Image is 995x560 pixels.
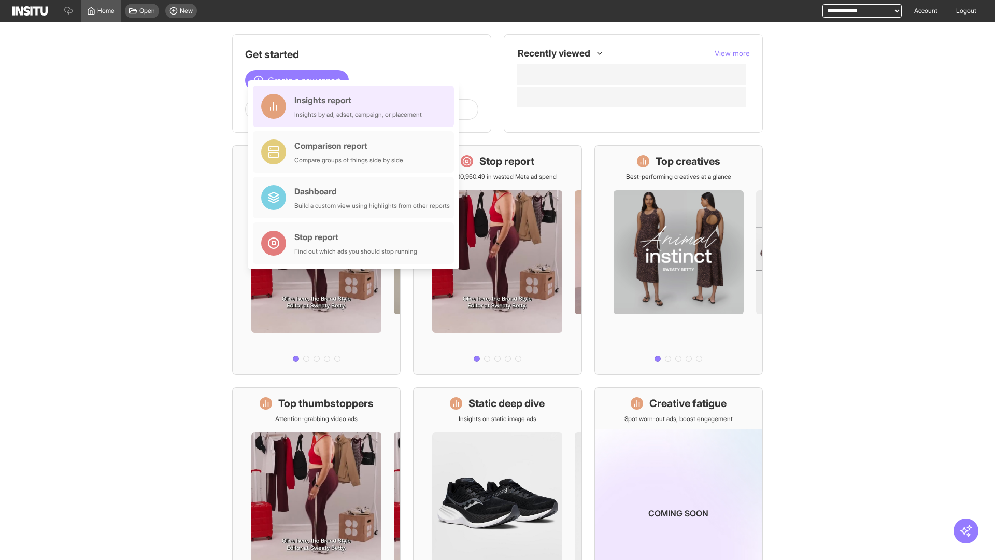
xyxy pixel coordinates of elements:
[626,173,731,181] p: Best-performing creatives at a glance
[97,7,115,15] span: Home
[294,139,403,152] div: Comparison report
[715,49,750,58] span: View more
[413,145,581,375] a: Stop reportSave £30,950.49 in wasted Meta ad spend
[294,231,417,243] div: Stop report
[479,154,534,169] h1: Stop report
[245,70,349,91] button: Create a new report
[180,7,193,15] span: New
[275,415,358,423] p: Attention-grabbing video ads
[294,247,417,256] div: Find out which ads you should stop running
[656,154,720,169] h1: Top creatives
[459,415,536,423] p: Insights on static image ads
[715,48,750,59] button: View more
[268,74,340,87] span: Create a new report
[294,202,450,210] div: Build a custom view using highlights from other reports
[245,47,478,62] h1: Get started
[12,6,48,16] img: Logo
[294,110,422,119] div: Insights by ad, adset, campaign, or placement
[294,156,403,164] div: Compare groups of things side by side
[594,145,763,375] a: Top creativesBest-performing creatives at a glance
[294,185,450,198] div: Dashboard
[438,173,557,181] p: Save £30,950.49 in wasted Meta ad spend
[139,7,155,15] span: Open
[232,145,401,375] a: What's live nowSee all active ads instantly
[294,94,422,106] div: Insights report
[468,396,545,411] h1: Static deep dive
[278,396,374,411] h1: Top thumbstoppers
